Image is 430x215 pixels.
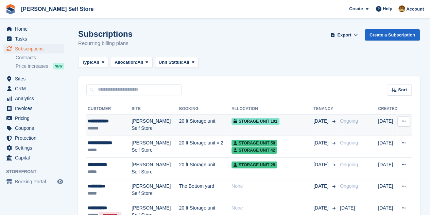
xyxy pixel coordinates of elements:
[340,205,355,211] span: [DATE]
[313,104,337,114] th: Tenancy
[159,59,184,66] span: Unit Status:
[15,44,56,53] span: Subscriptions
[5,4,16,14] img: stora-icon-8386f47178a22dfd0bd8f6a31ec36ba5ce8667c1dd55bd0f319d3a0aa187defe.svg
[93,59,99,66] span: All
[155,57,198,68] button: Unit Status: All
[340,183,358,189] span: Ongoing
[86,104,132,114] th: Customer
[378,157,397,179] td: [DATE]
[231,118,279,125] span: Storage unit 101
[53,63,64,70] div: NEW
[184,59,189,66] span: All
[398,5,405,12] img: Tom Kingston
[15,74,56,83] span: Sites
[137,59,143,66] span: All
[3,24,64,34] a: menu
[3,153,64,163] a: menu
[313,204,330,212] span: [DATE]
[340,140,358,145] span: Ongoing
[78,40,133,47] p: Recurring billing plans
[231,140,277,147] span: Storage unit 58
[132,179,179,201] td: [PERSON_NAME] Self Store
[313,161,330,168] span: [DATE]
[78,57,108,68] button: Type: All
[231,183,313,190] div: None
[132,104,179,114] th: Site
[15,24,56,34] span: Home
[15,177,56,186] span: Booking Portal
[3,143,64,153] a: menu
[16,55,64,61] a: Contracts
[313,118,330,125] span: [DATE]
[15,34,56,44] span: Tasks
[406,6,424,13] span: Account
[16,62,64,70] a: Price increases NEW
[231,147,277,154] span: Storage unit 42
[18,3,96,15] a: [PERSON_NAME] Self Store
[337,32,351,39] span: Export
[340,118,358,124] span: Ongoing
[231,104,313,114] th: Allocation
[179,114,231,136] td: 20 ft Storage unit
[16,63,48,70] span: Price increases
[15,143,56,153] span: Settings
[3,94,64,103] a: menu
[3,123,64,133] a: menu
[3,104,64,113] a: menu
[231,204,313,212] div: None
[3,177,64,186] a: menu
[3,74,64,83] a: menu
[3,84,64,93] a: menu
[78,29,133,39] h1: Subscriptions
[349,5,363,12] span: Create
[179,136,231,158] td: 20 ft Storage unit × 2
[132,114,179,136] td: [PERSON_NAME] Self Store
[132,157,179,179] td: [PERSON_NAME] Self Store
[378,104,397,114] th: Created
[378,179,397,201] td: [DATE]
[329,29,359,41] button: Export
[179,179,231,201] td: The Bottom yard
[6,168,68,175] span: Storefront
[313,139,330,147] span: [DATE]
[231,162,277,168] span: Storage unit 28
[3,133,64,143] a: menu
[365,29,420,41] a: Create a Subscription
[313,183,330,190] span: [DATE]
[3,113,64,123] a: menu
[111,57,152,68] button: Allocation: All
[179,104,231,114] th: Booking
[15,133,56,143] span: Protection
[132,136,179,158] td: [PERSON_NAME] Self Store
[340,162,358,167] span: Ongoing
[115,59,137,66] span: Allocation:
[15,84,56,93] span: CRM
[179,157,231,179] td: 20 ft Storage unit
[15,104,56,113] span: Invoices
[378,114,397,136] td: [DATE]
[3,34,64,44] a: menu
[398,87,407,93] span: Sort
[378,136,397,158] td: [DATE]
[383,5,392,12] span: Help
[15,153,56,163] span: Capital
[15,94,56,103] span: Analytics
[82,59,93,66] span: Type:
[3,44,64,53] a: menu
[15,123,56,133] span: Coupons
[56,178,64,186] a: Preview store
[15,113,56,123] span: Pricing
